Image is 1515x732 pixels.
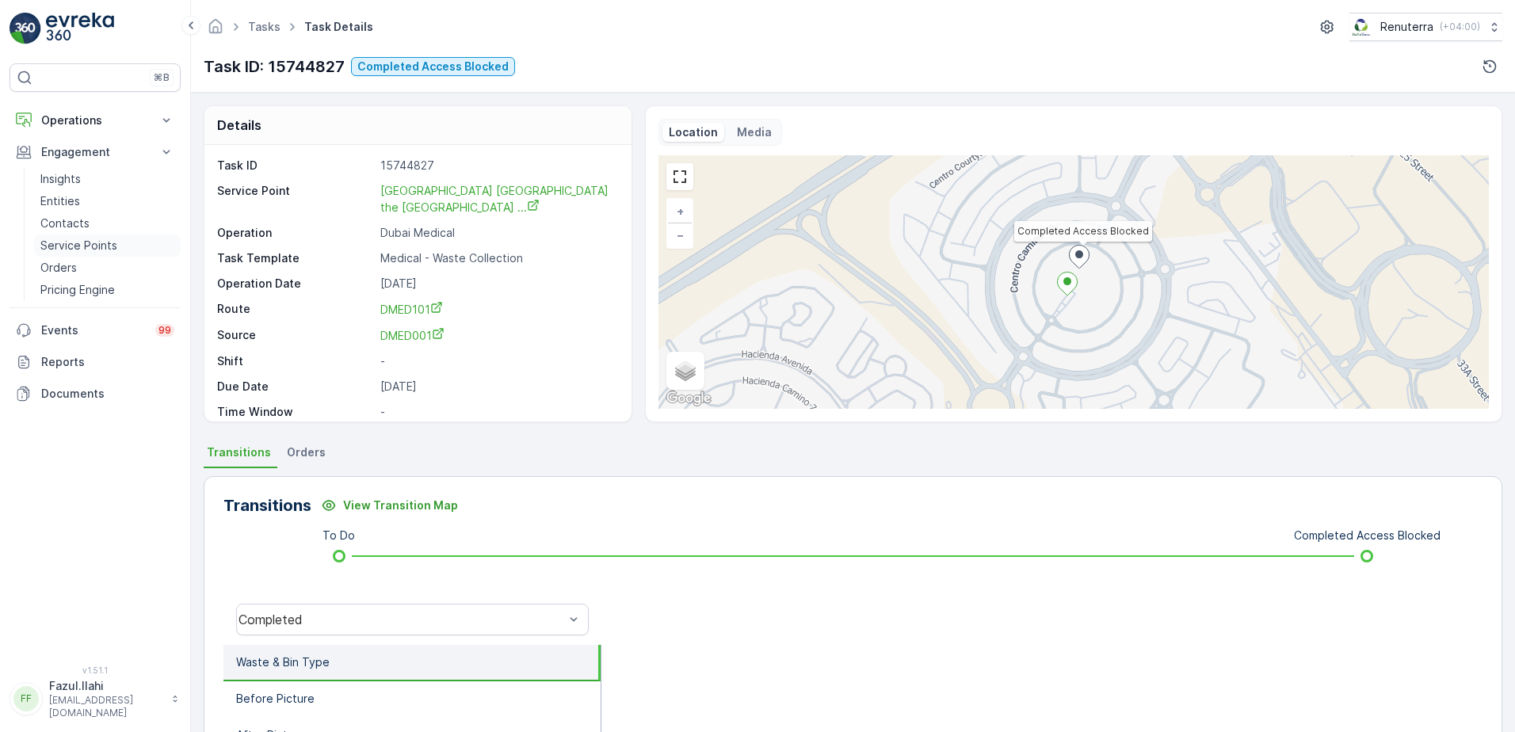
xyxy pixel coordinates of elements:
[380,353,615,369] p: -
[204,55,345,78] p: Task ID: 15744827
[662,388,715,409] img: Google
[662,388,715,409] a: Open this area in Google Maps (opens a new window)
[41,354,174,370] p: Reports
[217,158,374,173] p: Task ID
[34,257,181,279] a: Orders
[49,694,163,719] p: [EMAIL_ADDRESS][DOMAIN_NAME]
[49,678,163,694] p: Fazul.Ilahi
[669,124,718,140] p: Location
[217,116,261,135] p: Details
[13,686,39,711] div: FF
[10,378,181,410] a: Documents
[236,654,330,670] p: Waste & Bin Type
[380,182,612,215] a: Dubai London the Villa Clinic ...
[1349,13,1502,41] button: Renuterra(+04:00)
[154,71,170,84] p: ⌘B
[668,165,692,189] a: View Fullscreen
[677,204,684,218] span: +
[380,379,615,395] p: [DATE]
[217,183,374,215] p: Service Point
[40,171,81,187] p: Insights
[343,498,458,513] p: View Transition Map
[217,225,374,241] p: Operation
[1380,19,1433,35] p: Renuterra
[668,353,703,388] a: Layers
[40,238,117,254] p: Service Points
[668,200,692,223] a: Zoom In
[34,190,181,212] a: Entities
[40,193,80,209] p: Entities
[351,57,515,76] button: Completed Access Blocked
[311,493,467,518] button: View Transition Map
[223,494,311,517] p: Transitions
[236,691,315,707] p: Before Picture
[41,322,146,338] p: Events
[40,282,115,298] p: Pricing Engine
[287,444,326,460] span: Orders
[380,327,615,344] a: DMED001
[239,612,564,627] div: Completed
[41,386,174,402] p: Documents
[668,223,692,247] a: Zoom Out
[207,24,224,37] a: Homepage
[10,136,181,168] button: Engagement
[34,234,181,257] a: Service Points
[380,303,443,316] span: DMED101
[41,112,149,128] p: Operations
[737,124,772,140] p: Media
[380,276,615,292] p: [DATE]
[248,20,280,33] a: Tasks
[217,250,374,266] p: Task Template
[677,228,685,242] span: −
[10,315,181,346] a: Events99
[322,528,355,543] p: To Do
[34,212,181,234] a: Contacts
[40,215,90,231] p: Contacts
[40,260,77,276] p: Orders
[217,404,374,420] p: Time Window
[41,144,149,160] p: Engagement
[1294,528,1441,543] p: Completed Access Blocked
[217,301,374,318] p: Route
[217,379,374,395] p: Due Date
[380,250,615,266] p: Medical - Waste Collection
[380,404,615,420] p: -
[380,329,445,342] span: DMED001
[380,184,612,214] span: [GEOGRAPHIC_DATA] [GEOGRAPHIC_DATA] the [GEOGRAPHIC_DATA] ...
[217,327,374,344] p: Source
[217,353,374,369] p: Shift
[10,13,41,44] img: logo
[380,225,615,241] p: Dubai Medical
[158,324,171,337] p: 99
[10,678,181,719] button: FFFazul.Ilahi[EMAIL_ADDRESS][DOMAIN_NAME]
[380,301,615,318] a: DMED101
[380,158,615,173] p: 15744827
[34,279,181,301] a: Pricing Engine
[357,59,509,74] p: Completed Access Blocked
[1440,21,1480,33] p: ( +04:00 )
[301,19,376,35] span: Task Details
[10,105,181,136] button: Operations
[46,13,114,44] img: logo_light-DOdMpM7g.png
[1349,18,1374,36] img: Screenshot_2024-07-26_at_13.33.01.png
[34,168,181,190] a: Insights
[217,276,374,292] p: Operation Date
[207,444,271,460] span: Transitions
[10,346,181,378] a: Reports
[10,665,181,675] span: v 1.51.1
